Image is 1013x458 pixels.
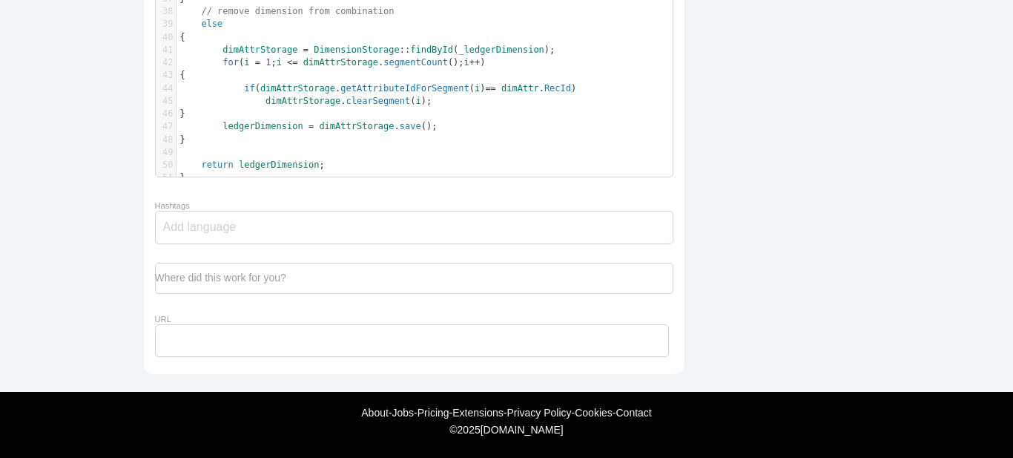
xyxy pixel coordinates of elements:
div: 45 [156,95,176,108]
span: i [277,57,282,68]
a: Cookies [575,407,613,419]
span: . ( ); [180,96,432,106]
span: else [201,19,222,29]
span: = [308,121,314,131]
span: 1 [265,57,271,68]
a: Privacy Policy [506,407,571,419]
span: findById [410,45,453,55]
div: 46 [156,108,176,120]
div: 42 [156,56,176,69]
div: 48 [156,134,176,146]
a: Contact [616,407,651,419]
span: dimAttrStorage [260,83,335,94]
span: dimAttrStorage [222,45,297,55]
span: ledgerDimension [239,160,319,170]
span: dimAttr [501,83,539,94]
div: 40 [156,31,176,44]
span: dimAttrStorage [303,57,378,68]
span: return [201,160,233,170]
span: } [180,172,185,183]
label: Hashtags [155,201,190,210]
div: 38 [156,5,176,18]
div: © [DOMAIN_NAME] [157,424,856,436]
span: // remove dimension from combination [201,6,394,16]
span: getAttributeIdForSegment [340,83,469,94]
span: { [180,32,185,42]
span: == [485,83,495,94]
a: Jobs [392,407,415,419]
span: :: ( ); [180,45,555,55]
span: ; [180,160,325,170]
div: 39 [156,18,176,30]
div: 43 [156,69,176,82]
span: dimAttrStorage [265,96,340,106]
div: 47 [156,120,176,133]
span: DimensionStorage [314,45,400,55]
span: ( . ( ) . ) [180,83,577,94]
span: 2025 [458,424,481,436]
span: . (); [180,121,438,131]
label: Where did this work for you? [155,272,286,284]
span: ++ [469,57,480,68]
span: } [180,108,185,119]
span: for [222,57,239,68]
span: save [400,121,421,131]
span: i [415,96,420,106]
label: URL [155,315,171,324]
span: <= [287,57,297,68]
span: if [244,83,254,94]
div: 41 [156,44,176,56]
span: dimAttrStorage [319,121,394,131]
input: Add language [163,212,252,243]
div: - - - - - - [7,407,1006,419]
div: 44 [156,82,176,95]
span: _ledgerDimension [458,45,544,55]
div: 49 [156,146,176,159]
a: Extensions [452,407,503,419]
span: clearSegment [346,96,411,106]
div: 50 [156,159,176,171]
span: i [244,57,249,68]
span: segmentCount [383,57,448,68]
span: { [180,70,185,80]
span: ( ; . (); ) [180,57,486,68]
span: i [464,57,469,68]
span: = [255,57,260,68]
span: = [303,45,308,55]
a: Pricing [418,407,449,419]
span: ledgerDimension [222,121,303,131]
span: i [475,83,480,94]
a: About [361,407,389,419]
span: } [180,134,185,145]
div: 51 [156,171,176,184]
span: RecId [544,83,571,94]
